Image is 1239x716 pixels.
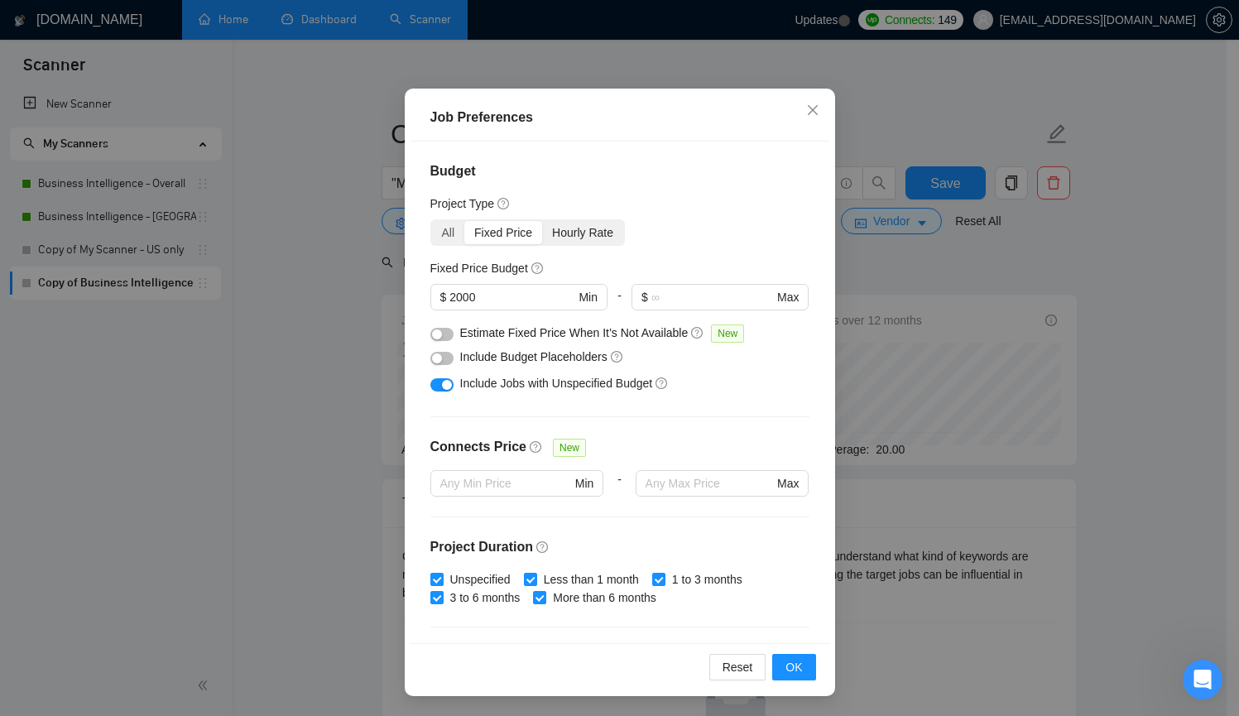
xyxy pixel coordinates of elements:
[74,306,104,324] div: Dima
[34,416,134,433] span: Search for help
[641,288,648,306] span: $
[531,262,545,275] span: question-circle
[110,517,220,583] button: Messages
[460,326,689,339] span: Estimate Fixed Price When It’s Not Available
[137,558,194,569] span: Messages
[34,502,277,536] div: 🔠 GigRadar Search Syntax: Query Operators for Optimized Job Searches
[33,31,60,58] img: logo
[651,288,774,306] input: ∞
[537,570,646,589] span: Less than 1 month
[24,447,307,495] div: ✅ How To: Connect your agency to [DOMAIN_NAME]
[440,288,447,306] span: $
[260,26,293,60] div: Profile image for Mariia
[440,474,572,493] input: Any Min Price
[449,288,575,306] input: 0
[430,537,809,557] h4: Project Duration
[772,654,815,680] button: OK
[17,276,314,337] div: Profile image for DimaThank you for reaching out 🙌 ​ Over the past 30 days, we identified a few p...
[430,161,809,181] h4: Budget
[607,284,632,324] div: -
[34,265,297,282] div: Recent message
[430,108,809,127] div: Job Preferences
[24,407,307,440] button: Search for help
[432,221,465,244] div: All
[546,589,663,607] span: More than 6 months
[656,377,669,390] span: question-circle
[611,350,624,363] span: question-circle
[777,474,799,493] span: Max
[34,290,67,323] img: Profile image for Dima
[536,541,550,554] span: question-circle
[36,558,74,569] span: Home
[464,221,542,244] div: Fixed Price
[430,259,528,277] h5: Fixed Price Budget
[1183,660,1222,699] iframe: Intercom live chat
[542,221,623,244] div: Hourly Rate
[197,26,230,60] img: Profile image for Oleksandr
[646,474,774,493] input: Any Max Price
[430,437,526,457] h4: Connects Price
[777,288,799,306] span: Max
[34,454,277,488] div: ✅ How To: Connect your agency to [DOMAIN_NAME]
[711,324,744,343] span: New
[430,195,495,213] h5: Project Type
[575,474,594,493] span: Min
[709,654,766,680] button: Reset
[723,658,753,676] span: Reset
[34,360,277,377] div: Ask a question
[444,589,527,607] span: 3 to 6 months
[790,89,835,133] button: Close
[221,517,331,583] button: Help
[665,570,749,589] span: 1 to 3 months
[785,658,802,676] span: OK
[553,439,586,457] span: New
[460,350,607,363] span: Include Budget Placeholders
[262,558,289,569] span: Help
[33,202,298,230] p: How can we help?
[603,470,635,517] div: -
[806,103,819,117] span: close
[17,251,315,338] div: Recent messageProfile image for DimaThank you for reaching out 🙌 ​ Over the past 30 days, we iden...
[24,495,307,543] div: 🔠 GigRadar Search Syntax: Query Operators for Optimized Job Searches
[444,570,517,589] span: Unspecified
[530,440,543,454] span: question-circle
[17,346,315,392] div: Ask a question
[497,197,511,210] span: question-circle
[691,326,704,339] span: question-circle
[33,118,298,202] p: Hi [EMAIL_ADDRESS][DOMAIN_NAME] 👋
[579,288,598,306] span: Min
[228,26,262,60] img: Profile image for Viktor
[460,377,653,390] span: Include Jobs with Unspecified Budget
[108,306,161,324] div: • 13h ago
